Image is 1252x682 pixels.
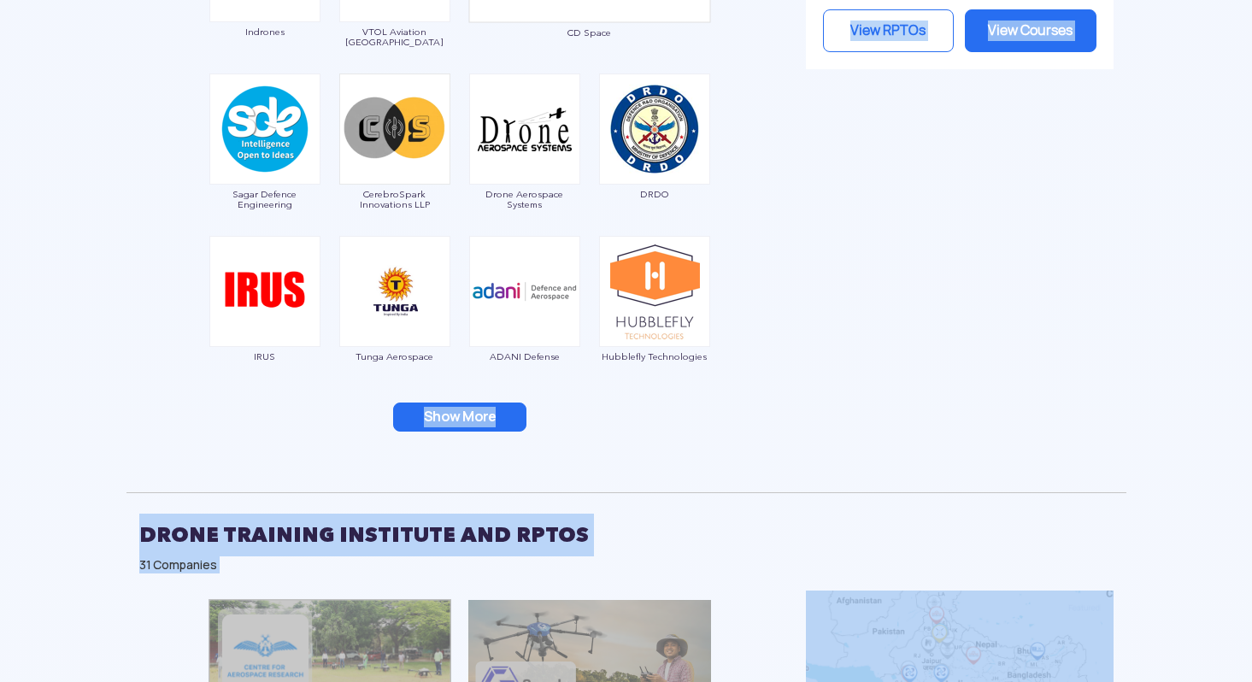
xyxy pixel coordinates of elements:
[338,351,451,362] span: Tunga Aerospace
[338,283,451,362] a: Tunga Aerospace
[209,351,321,362] span: IRUS
[139,556,1114,573] div: 31 Companies
[468,189,581,209] span: Drone Aerospace Systems
[209,26,321,37] span: Indrones
[393,403,526,432] button: Show More
[468,283,581,362] a: ADANI Defense
[339,73,450,185] img: ic_cerebospark.png
[338,26,451,47] span: VTOL Aviation [GEOGRAPHIC_DATA]
[599,236,710,347] img: ic_hubblefly.png
[598,121,711,199] a: DRDO
[823,9,955,52] a: View RPTOs
[209,236,320,347] img: img_irus.png
[338,121,451,209] a: CerebroSpark Innovations LLP
[139,514,1114,556] h2: DRONE TRAINING INSTITUTE AND RPTOS
[209,73,320,185] img: ic_sagardefence.png
[209,283,321,362] a: IRUS
[598,189,711,199] span: DRDO
[965,9,1096,52] a: View Courses
[338,189,451,209] span: CerebroSpark Innovations LLP
[468,121,581,209] a: Drone Aerospace Systems
[468,27,711,38] span: CD Space
[469,73,580,185] img: ic_droneaerospace.png
[209,121,321,209] a: Sagar Defence Engineering
[469,236,580,347] img: ic_adanidefence.png
[598,351,711,362] span: Hubblefly Technologies
[468,351,581,362] span: ADANI Defense
[598,283,711,362] a: Hubblefly Technologies
[599,73,710,185] img: ic_drdo.png
[209,189,321,209] span: Sagar Defence Engineering
[339,236,450,347] img: img_tunga.png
